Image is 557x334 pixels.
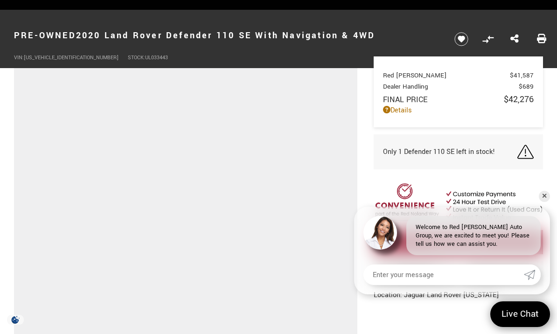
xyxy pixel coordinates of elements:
a: Dealer Handling $689 [383,82,534,91]
button: Compare Vehicle [481,32,495,46]
span: Dealer Handling [383,82,519,91]
span: Stock: [128,54,145,61]
span: Final Price [383,94,504,105]
a: Live Chat [490,301,550,327]
span: $689 [519,82,534,91]
a: Details [383,105,534,115]
h1: 2020 Land Rover Defender 110 SE With Navigation & 4WD [14,17,439,54]
img: Agent profile photo [363,216,397,250]
span: Live Chat [497,308,543,320]
span: $41,587 [510,71,534,80]
span: Only 1 Defender 110 SE left in stock! [383,147,495,157]
span: $42,276 [504,93,534,105]
strong: Pre-Owned [14,29,76,42]
span: UL033443 [145,54,168,61]
input: Enter your message [363,264,524,285]
span: [US_VEHICLE_IDENTIFICATION_NUMBER] [24,54,118,61]
a: Red [PERSON_NAME] $41,587 [383,71,534,80]
div: Welcome to Red [PERSON_NAME] Auto Group, we are excited to meet you! Please tell us how we can as... [406,216,541,255]
a: Submit [524,264,541,285]
span: VIN: [14,54,24,61]
img: Opt-Out Icon [5,315,26,325]
span: Red [PERSON_NAME] [383,71,510,80]
button: Save vehicle [451,32,472,47]
a: Share this Pre-Owned 2020 Land Rover Defender 110 SE With Navigation & 4WD [510,33,519,45]
a: Print this Pre-Owned 2020 Land Rover Defender 110 SE With Navigation & 4WD [537,33,546,45]
section: Click to Open Cookie Consent Modal [5,315,26,325]
a: Final Price $42,276 [383,93,534,105]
